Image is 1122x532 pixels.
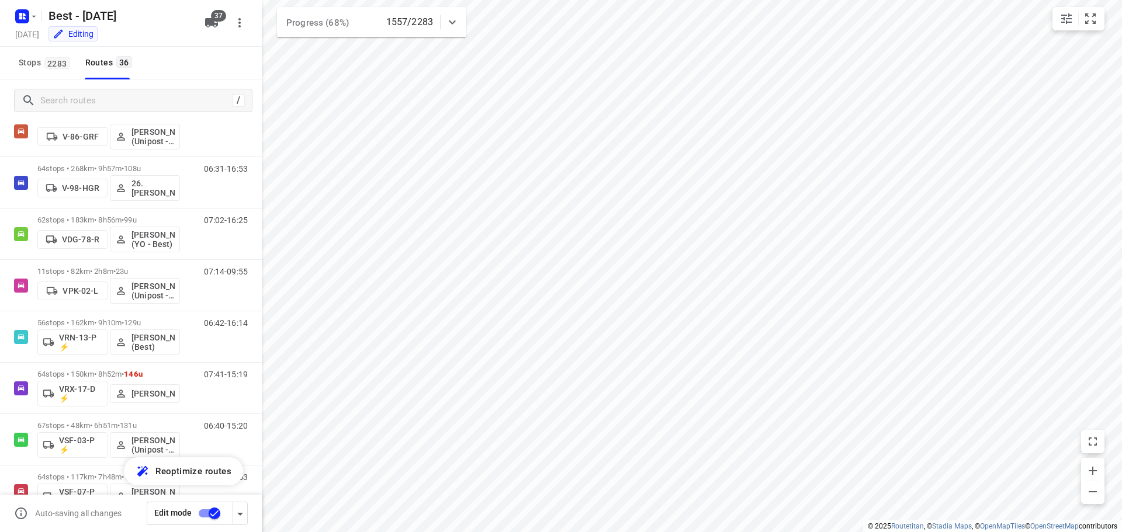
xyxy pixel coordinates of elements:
p: [PERSON_NAME] (Unipost - Best - ZZP) [131,127,175,146]
span: 36 [116,56,132,68]
p: VSF-07-P ⚡ [59,487,102,506]
span: Progress (68%) [286,18,349,28]
span: 121u [124,472,141,481]
span: 146u [124,370,143,378]
button: VDG-78-R [37,230,108,249]
input: Search routes [40,92,232,110]
p: 64 stops • 150km • 8h52m [37,370,180,378]
p: VDG-78-R [62,235,99,244]
p: 06:40-15:20 [204,421,248,430]
span: Edit mode [154,508,192,517]
p: [PERSON_NAME] (Best) [131,333,175,352]
p: 07:02-16:25 [204,215,248,225]
p: 11 stops • 82km • 2h8m [37,267,180,276]
p: [PERSON_NAME] (Unipost - ZZP - Best) [131,436,175,454]
button: V-86-GRF [37,127,108,146]
button: [PERSON_NAME] (Unipost - Best - ZZP) [110,278,180,304]
div: Routes [85,55,136,70]
button: VPK-02-L [37,281,108,300]
p: V-86-GRF [63,132,99,141]
span: 2283 [44,57,70,69]
span: 129u [124,318,141,327]
p: [PERSON_NAME] (Unipost - Best - ZZP) [131,281,175,300]
span: • [122,318,124,327]
p: 1557/2283 [386,15,433,29]
button: VRX-17-D ⚡ [37,381,108,406]
span: 108u [124,164,141,173]
a: Stadia Maps [932,522,972,530]
p: V-98-HGR [62,183,99,193]
p: 67 stops • 48km • 6h51m [37,421,180,430]
p: 64 stops • 268km • 9h57m [37,164,180,173]
button: [PERSON_NAME] (YO - Best) [110,227,180,252]
p: [PERSON_NAME] [131,389,175,398]
p: [PERSON_NAME] (best) [131,487,175,506]
button: V-98-HGR [37,179,108,197]
p: 64 stops • 117km • 7h48m [37,472,180,481]
button: [PERSON_NAME] [110,384,180,403]
button: 37 [200,11,223,34]
div: You are currently in edit mode. [53,28,93,40]
p: VPK-02-L [63,286,98,295]
div: / [232,94,245,107]
button: [PERSON_NAME] (Unipost - Best - ZZP) [110,124,180,149]
p: Auto-saving all changes [35,509,122,518]
p: [PERSON_NAME] (YO - Best) [131,230,175,249]
span: Reoptimize routes [155,464,231,479]
button: Reoptimize routes [124,457,243,485]
h5: Rename [44,6,195,25]
div: small contained button group [1052,7,1104,30]
h5: Project date [11,27,44,41]
p: 07:14-09:55 [204,267,248,276]
p: VRX-17-D ⚡ [59,384,102,403]
span: • [122,164,124,173]
p: 06:42-16:14 [204,318,248,328]
span: • [122,472,124,481]
li: © 2025 , © , © © contributors [868,522,1117,530]
span: 23u [116,267,128,276]
a: Routetitan [891,522,924,530]
p: 56 stops • 162km • 9h10m [37,318,180,327]
button: More [228,11,251,34]
button: VSF-03-P ⚡ [37,432,108,458]
span: Stops [19,55,74,70]
span: • [122,215,124,224]
a: OpenMapTiles [980,522,1025,530]
button: [PERSON_NAME] (Unipost - ZZP - Best) [110,432,180,458]
p: 07:41-15:19 [204,370,248,379]
p: VSF-03-P ⚡ [59,436,102,454]
button: Map settings [1055,7,1078,30]
p: VRN-13-P ⚡ [59,333,102,352]
span: • [117,421,120,430]
div: Driver app settings [233,506,247,520]
div: Progress (68%)1557/2283 [277,7,466,37]
span: 99u [124,215,136,224]
button: Fit zoom [1079,7,1102,30]
button: VRN-13-P ⚡ [37,329,108,355]
p: 06:31-16:53 [204,164,248,173]
span: • [113,267,116,276]
span: 131u [120,421,137,430]
p: 26.[PERSON_NAME] [131,179,175,197]
span: • [122,370,124,378]
span: 37 [211,10,226,22]
button: 26.[PERSON_NAME] [110,175,180,201]
p: 62 stops • 183km • 8h56m [37,215,180,224]
a: OpenStreetMap [1030,522,1079,530]
button: [PERSON_NAME] (Best) [110,329,180,355]
button: VSF-07-P ⚡ [37,484,108,509]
